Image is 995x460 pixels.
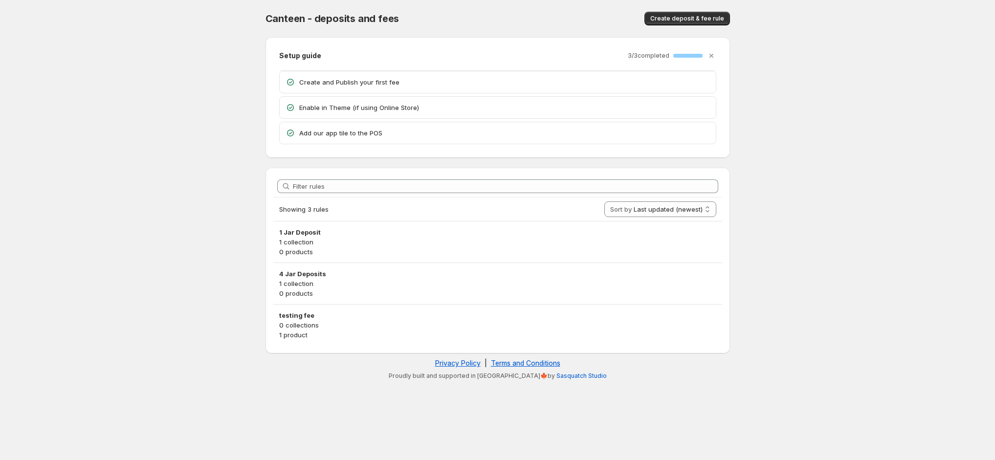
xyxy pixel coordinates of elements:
p: Proudly built and supported in [GEOGRAPHIC_DATA]🍁by [270,372,725,380]
p: Create and Publish your first fee [299,77,710,87]
span: Create deposit & fee rule [650,15,724,22]
h3: 1 Jar Deposit [279,227,716,237]
p: Enable in Theme (if using Online Store) [299,103,710,112]
a: Privacy Policy [435,359,481,367]
h3: 4 Jar Deposits [279,269,716,279]
p: 3 / 3 completed [628,52,669,60]
button: Dismiss setup guide [705,49,718,63]
p: 1 collection [279,279,716,288]
p: Add our app tile to the POS [299,128,710,138]
span: Canteen - deposits and fees [265,13,399,24]
span: Showing 3 rules [279,205,329,213]
a: Sasquatch Studio [556,372,607,379]
p: 1 product [279,330,716,340]
h2: Setup guide [279,51,321,61]
button: Create deposit & fee rule [644,12,730,25]
p: 1 collection [279,237,716,247]
span: | [485,359,487,367]
p: 0 products [279,288,716,298]
p: 0 collections [279,320,716,330]
h3: testing fee [279,310,716,320]
p: 0 products [279,247,716,257]
a: Terms and Conditions [491,359,560,367]
input: Filter rules [293,179,718,193]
